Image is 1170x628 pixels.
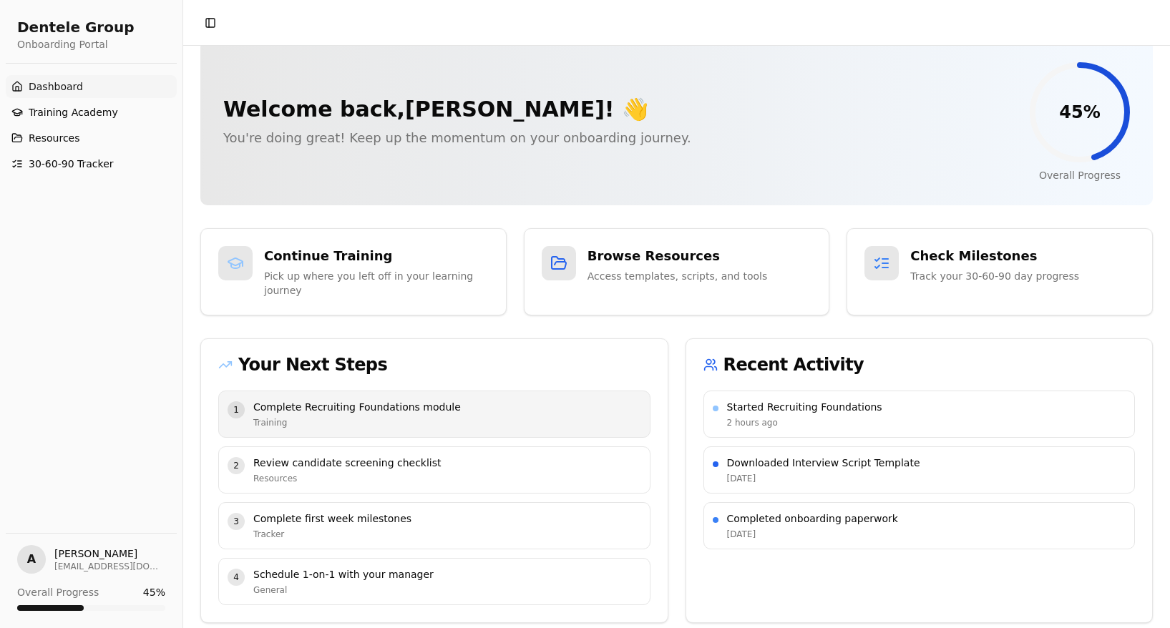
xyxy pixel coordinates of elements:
p: [DATE] [727,529,1126,540]
a: Resources [6,127,177,149]
span: 4 [233,571,239,583]
a: 30-60-90 Tracker [6,152,177,175]
p: Downloaded Interview Script Template [727,456,1126,470]
p: Resources [253,473,641,484]
p: Completed onboarding paperwork [727,511,1126,526]
p: You're doing great! Keep up the momentum on your onboarding journey. [223,128,1013,148]
span: 45 % [143,585,165,599]
p: Started Recruiting Foundations [727,400,1126,414]
p: General [253,584,641,596]
p: Access templates, scripts, and tools [588,269,812,283]
h3: Continue Training [264,246,489,266]
span: 3 [233,516,239,527]
div: A [17,545,46,574]
a: Dashboard [6,75,177,98]
h1: Welcome back, [PERSON_NAME] ! 👋 [223,97,1013,122]
p: Schedule 1-on-1 with your manager [253,567,641,582]
span: 1 [233,404,239,416]
p: Track your 30-60-90 day progress [910,269,1135,283]
p: Training [253,417,641,428]
span: 30-60-90 Tracker [29,157,114,171]
p: [DATE] [727,473,1126,484]
p: Complete Recruiting Foundations module [253,400,641,414]
p: Onboarding Portal [17,37,165,51]
p: 2 hours ago [727,417,1126,428]
a: Browse ResourcesAccess templates, scripts, and tools [524,228,830,315]
a: Check MilestonesTrack your 30-60-90 day progress [847,228,1153,315]
a: Training Academy [6,101,177,124]
div: Recent Activity [703,356,1136,373]
span: 45 % [1059,101,1100,124]
span: Dashboard [29,79,83,94]
p: [PERSON_NAME] [54,546,165,561]
p: Review candidate screening checklist [253,456,641,470]
span: Overall Progress [17,585,99,599]
span: Resources [29,131,80,145]
div: Your Next Steps [218,356,650,373]
p: Overall Progress [1039,168,1121,182]
span: 2 [233,460,239,471]
h3: Browse Resources [588,246,812,266]
h1: Dentele Group [17,17,165,37]
p: Complete first week milestones [253,511,641,526]
p: [EMAIL_ADDRESS][DOMAIN_NAME] [54,561,165,572]
h3: Check Milestones [910,246,1135,266]
p: Pick up where you left off in your learning journey [264,269,489,298]
a: Continue TrainingPick up where you left off in your learning journey [200,228,507,315]
span: Training Academy [29,105,118,119]
p: Tracker [253,529,641,540]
